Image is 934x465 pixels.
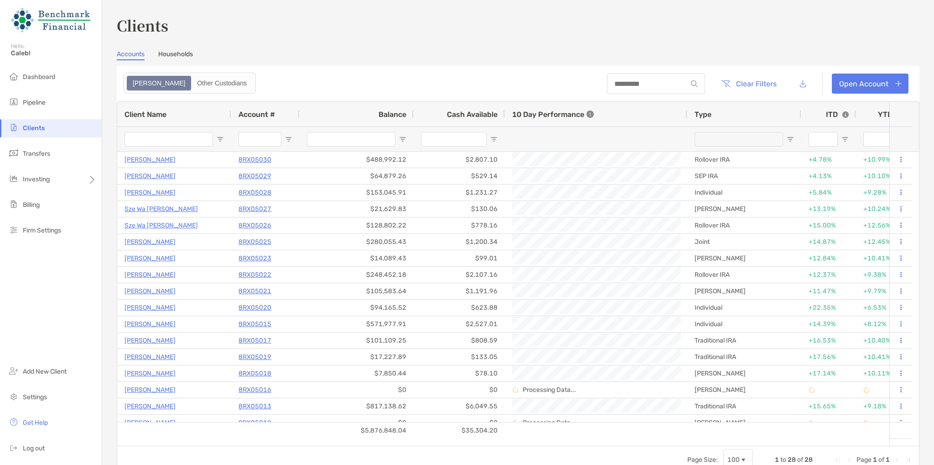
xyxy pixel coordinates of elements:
[687,456,718,464] div: Page Size:
[863,218,903,233] div: +12.56%
[695,110,711,119] span: Type
[447,110,498,119] span: Cash Available
[23,368,67,375] span: Add New Client
[714,74,784,94] button: Clear Filters
[886,456,890,464] span: 1
[863,317,903,332] div: +8.12%
[414,300,505,316] div: $623.88
[125,253,176,264] p: [PERSON_NAME]
[125,401,176,412] a: [PERSON_NAME]
[239,110,275,119] span: Account #
[399,136,406,143] button: Open Filter Menu
[125,302,176,313] p: [PERSON_NAME]
[300,250,414,266] div: $14,089.43
[414,234,505,250] div: $1,200.34
[687,283,801,299] div: [PERSON_NAME]
[8,224,19,235] img: firm-settings icon
[863,399,903,414] div: +9.18%
[904,456,912,464] div: Last Page
[809,251,849,266] div: +12.84%
[856,456,872,464] span: Page
[687,267,801,283] div: Rollover IRA
[125,368,176,379] p: [PERSON_NAME]
[414,398,505,414] div: $6,049.55
[797,456,803,464] span: of
[687,398,801,414] div: Traditional IRA
[300,382,414,398] div: $0
[863,420,870,426] img: Processing Data icon
[687,234,801,250] div: Joint
[687,333,801,349] div: Traditional IRA
[809,387,815,393] img: Processing Data icon
[414,267,505,283] div: $2,107.16
[841,136,849,143] button: Open Filter Menu
[217,136,224,143] button: Open Filter Menu
[490,136,498,143] button: Open Filter Menu
[23,227,61,234] span: Firm Settings
[691,80,698,87] img: input icon
[239,187,271,198] a: 8RX05028
[300,333,414,349] div: $101,109.25
[414,316,505,332] div: $2,527.01
[125,203,198,215] p: Sze Wa [PERSON_NAME]
[239,154,271,165] a: 8RX05030
[809,333,849,348] div: +16.53%
[23,444,45,452] span: Log out
[414,423,505,439] div: $35,304.20
[787,136,794,143] button: Open Filter Menu
[239,417,271,428] p: 8RX05012
[414,185,505,201] div: $1,231.27
[239,335,271,346] a: 8RX05017
[239,384,271,396] p: 8RX05016
[878,456,884,464] span: of
[125,154,176,165] a: [PERSON_NAME]
[239,269,271,280] p: 8RX05022
[23,201,40,209] span: Billing
[512,387,519,393] img: Processing Data icon
[687,300,801,316] div: Individual
[23,175,50,183] span: Investing
[125,335,176,346] a: [PERSON_NAME]
[300,201,414,217] div: $21,629.83
[125,187,176,198] a: [PERSON_NAME]
[863,152,903,167] div: +10.99%
[285,136,292,143] button: Open Filter Menu
[125,351,176,363] a: [PERSON_NAME]
[239,236,271,248] a: 8RX05025
[414,349,505,365] div: $133.05
[826,110,849,119] div: ITD
[239,285,271,297] p: 8RX05021
[863,300,903,315] div: +6.53%
[8,122,19,133] img: clients icon
[863,349,903,365] div: +10.41%
[125,417,176,428] p: [PERSON_NAME]
[300,283,414,299] div: $105,583.64
[863,387,870,393] img: Processing Data icon
[125,236,176,248] p: [PERSON_NAME]
[117,50,145,60] a: Accounts
[379,110,406,119] span: Balance
[239,132,281,147] input: Account # Filter Input
[239,401,271,412] p: 8RX05013
[239,302,271,313] a: 8RX05020
[125,269,176,280] p: [PERSON_NAME]
[239,351,271,363] p: 8RX05019
[809,300,849,315] div: +22.35%
[300,267,414,283] div: $248,452.18
[300,234,414,250] div: $280,055.43
[125,285,176,297] p: [PERSON_NAME]
[8,148,19,159] img: transfers icon
[8,173,19,184] img: investing icon
[8,71,19,82] img: dashboard icon
[307,132,395,147] input: Balance Filter Input
[809,420,815,426] img: Processing Data icon
[809,234,849,249] div: +14.87%
[23,150,50,158] span: Transfers
[512,102,594,127] div: 10 Day Performance
[8,417,19,428] img: get-help icon
[687,365,801,381] div: [PERSON_NAME]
